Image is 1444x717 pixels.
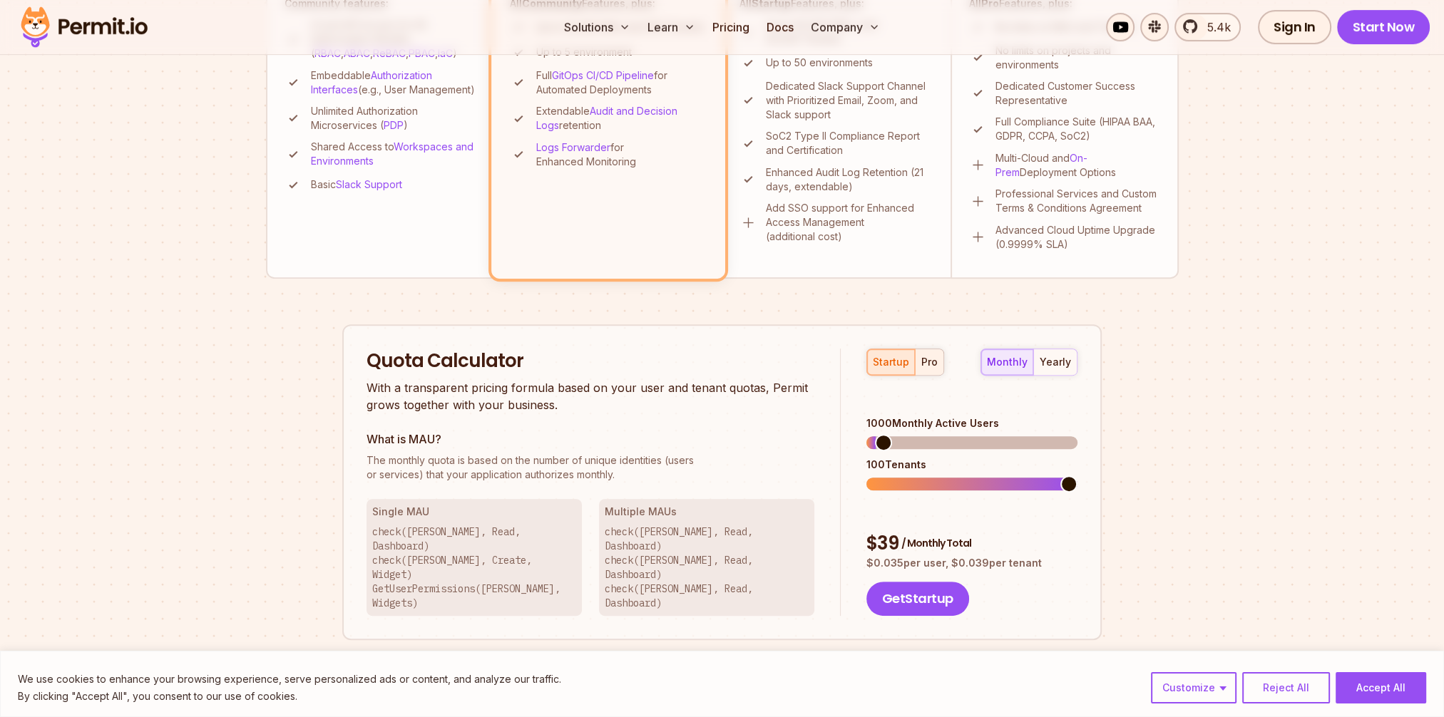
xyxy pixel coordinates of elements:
[866,416,1077,430] div: 1000 Monthly Active Users
[1199,19,1231,36] span: 5.4k
[18,671,561,688] p: We use cookies to enhance your browsing experience, serve personalized ads or content, and analyz...
[995,115,1160,143] p: Full Compliance Suite (HIPAA BAA, GDPR, CCPA, SoC2)
[866,458,1077,472] div: 100 Tenants
[536,141,610,153] a: Logs Forwarder
[336,178,402,190] a: Slack Support
[866,582,969,616] button: GetStartup
[311,177,402,192] p: Basic
[536,68,707,97] p: Full for Automated Deployments
[866,556,1077,570] p: $ 0.035 per user, $ 0.039 per tenant
[536,105,677,131] a: Audit and Decision Logs
[311,68,477,97] p: Embeddable (e.g., User Management)
[866,531,1077,557] div: $ 39
[367,453,814,482] p: or services) that your application authorizes monthly.
[995,223,1160,252] p: Advanced Cloud Uptime Upgrade (0.9999% SLA)
[1336,672,1426,703] button: Accept All
[766,201,933,244] p: Add SSO support for Enhanced Access Management (additional cost)
[995,151,1160,180] p: Multi-Cloud and Deployment Options
[367,379,814,413] p: With a transparent pricing formula based on your user and tenant quotas, Permit grows together wi...
[367,453,814,468] span: The monthly quota is based on the number of unique identities (users
[901,536,971,550] span: / Monthly Total
[18,688,561,705] p: By clicking "Accept All", you consent to our use of cookies.
[605,505,809,519] h3: Multiple MAUs
[995,152,1087,178] a: On-Prem
[761,13,799,41] a: Docs
[367,349,814,374] h2: Quota Calculator
[536,140,707,169] p: for Enhanced Monitoring
[766,165,933,194] p: Enhanced Audit Log Retention (21 days, extendable)
[1337,10,1430,44] a: Start Now
[311,140,477,168] p: Shared Access to
[552,69,654,81] a: GitOps CI/CD Pipeline
[805,13,886,41] button: Company
[707,13,755,41] a: Pricing
[766,129,933,158] p: SoC2 Type II Compliance Report and Certification
[642,13,701,41] button: Learn
[372,505,576,519] h3: Single MAU
[995,43,1160,72] p: No limits on projects and environments
[1174,13,1241,41] a: 5.4k
[367,430,814,448] h3: What is MAU?
[311,104,477,133] p: Unlimited Authorization Microservices ( )
[311,69,432,96] a: Authorization Interfaces
[921,355,938,369] div: pro
[605,525,809,610] p: check([PERSON_NAME], Read, Dashboard) check([PERSON_NAME], Read, Dashboard) check([PERSON_NAME], ...
[1151,672,1236,703] button: Customize
[384,119,404,131] a: PDP
[1258,10,1331,44] a: Sign In
[766,79,933,122] p: Dedicated Slack Support Channel with Prioritized Email, Zoom, and Slack support
[995,79,1160,108] p: Dedicated Customer Success Representative
[766,56,873,70] p: Up to 50 environments
[995,187,1160,215] p: Professional Services and Custom Terms & Conditions Agreement
[14,3,154,51] img: Permit logo
[372,525,576,610] p: check([PERSON_NAME], Read, Dashboard) check([PERSON_NAME], Create, Widget) GetUserPermissions([PE...
[558,13,636,41] button: Solutions
[1242,672,1330,703] button: Reject All
[1040,355,1071,369] div: yearly
[536,104,707,133] p: Extendable retention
